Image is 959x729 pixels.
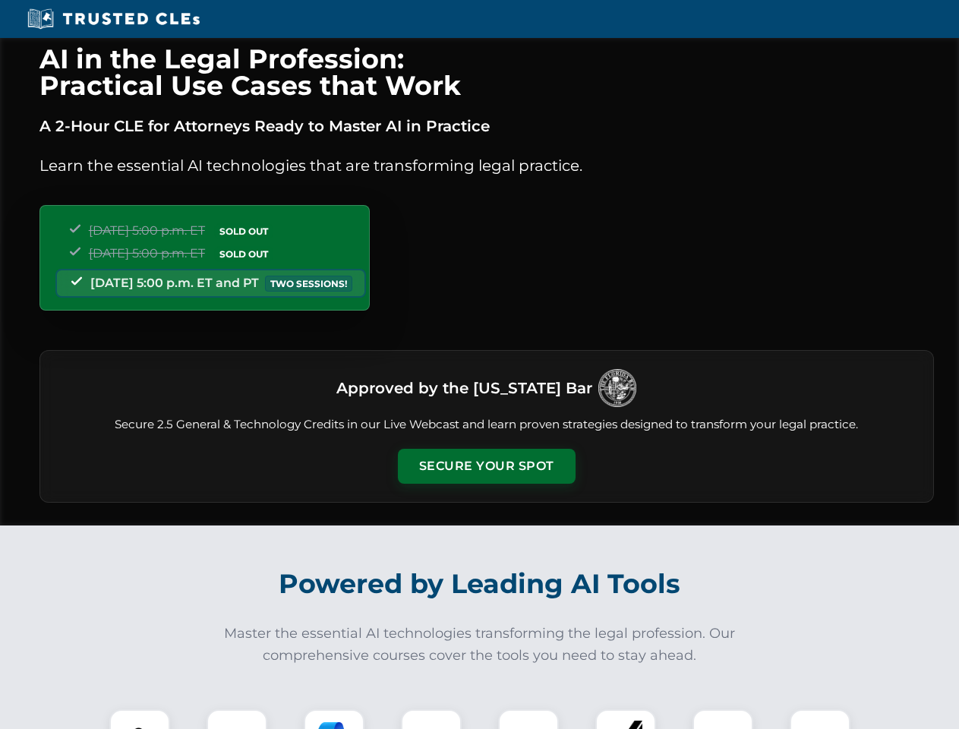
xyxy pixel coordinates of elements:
img: Trusted CLEs [23,8,204,30]
p: Learn the essential AI technologies that are transforming legal practice. [39,153,934,178]
button: Secure Your Spot [398,449,576,484]
h1: AI in the Legal Profession: Practical Use Cases that Work [39,46,934,99]
h2: Powered by Leading AI Tools [59,557,901,611]
span: [DATE] 5:00 p.m. ET [89,246,205,260]
span: [DATE] 5:00 p.m. ET [89,223,205,238]
p: Secure 2.5 General & Technology Credits in our Live Webcast and learn proven strategies designed ... [58,416,915,434]
span: SOLD OUT [214,223,273,239]
p: Master the essential AI technologies transforming the legal profession. Our comprehensive courses... [214,623,746,667]
h3: Approved by the [US_STATE] Bar [336,374,592,402]
img: Logo [598,369,636,407]
span: SOLD OUT [214,246,273,262]
p: A 2-Hour CLE for Attorneys Ready to Master AI in Practice [39,114,934,138]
